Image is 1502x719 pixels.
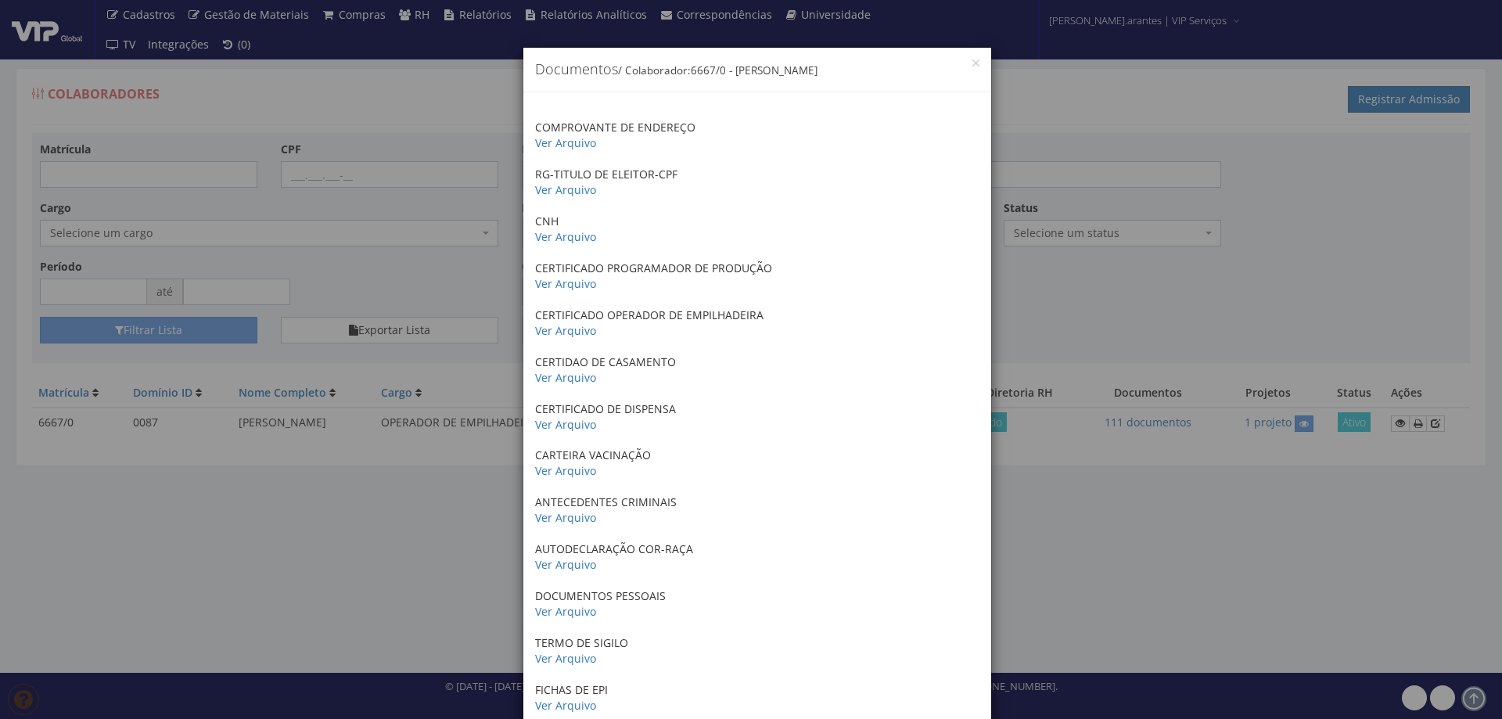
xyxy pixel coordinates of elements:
[535,604,596,619] a: Ver Arquivo
[535,214,979,245] p: CNH
[535,510,596,525] a: Ver Arquivo
[535,59,979,80] h4: Documentos
[535,323,596,338] a: Ver Arquivo
[535,182,596,197] a: Ver Arquivo
[691,63,817,77] span: 6667/0 - [PERSON_NAME]
[535,276,596,291] a: Ver Arquivo
[535,463,596,478] a: Ver Arquivo
[535,307,979,339] p: CERTIFICADO OPERADOR DE EMPILHADEIRA
[535,261,979,292] p: CERTIFICADO PROGRAMADOR DE PRODUÇÃO
[535,651,596,666] a: Ver Arquivo
[535,635,979,667] p: TERMO DE SIGILO
[535,588,979,620] p: DOCUMENTOS PESSOAIS
[535,370,596,385] a: Ver Arquivo
[535,229,596,244] a: Ver Arquivo
[535,541,979,573] p: AUTODECLARAÇÃO COR-RAÇA
[535,120,979,151] p: COMPROVANTE DE ENDEREÇO
[535,557,596,572] a: Ver Arquivo
[535,354,979,386] p: CERTIDAO DE CASAMENTO
[535,401,979,433] p: CERTIFICADO DE DISPENSA
[535,167,979,198] p: RG-TITULO DE ELEITOR-CPF
[535,448,979,479] p: CARTEIRA VACINAÇÃO
[535,135,596,150] a: Ver Arquivo
[618,63,817,77] small: / Colaborador:
[972,59,979,67] button: Close
[535,682,979,714] p: FICHAS DE EPI
[535,698,596,713] a: Ver Arquivo
[535,417,596,432] a: Ver Arquivo
[535,494,979,526] p: ANTECEDENTES CRIMINAIS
